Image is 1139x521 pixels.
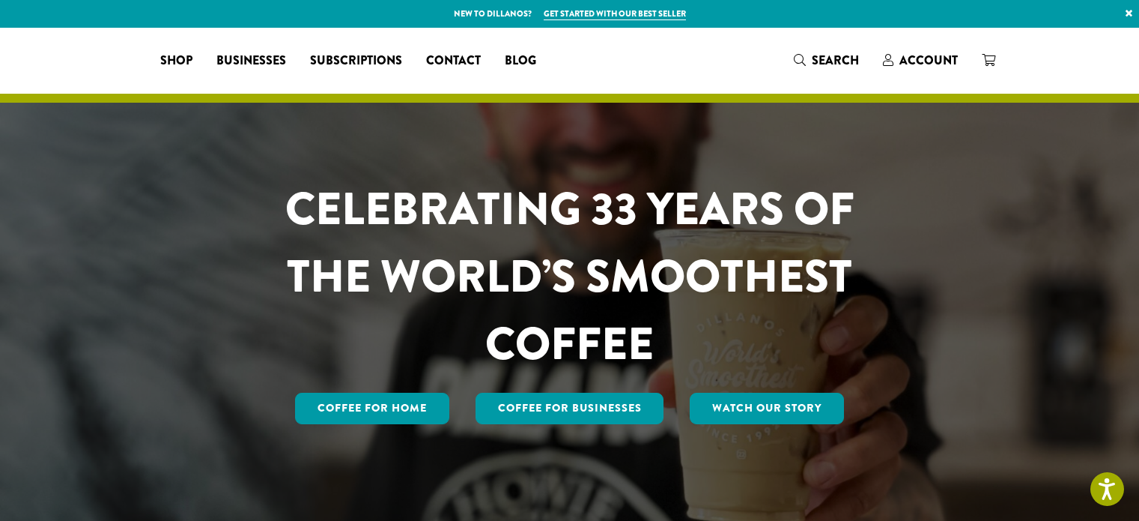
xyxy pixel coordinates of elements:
[899,52,958,69] span: Account
[505,52,536,70] span: Blog
[812,52,859,69] span: Search
[160,52,192,70] span: Shop
[295,393,449,424] a: Coffee for Home
[476,393,664,424] a: Coffee For Businesses
[426,52,481,70] span: Contact
[544,7,686,20] a: Get started with our best seller
[310,52,402,70] span: Subscriptions
[690,393,844,424] a: Watch Our Story
[148,49,204,73] a: Shop
[216,52,286,70] span: Businesses
[241,175,899,378] h1: CELEBRATING 33 YEARS OF THE WORLD’S SMOOTHEST COFFEE
[782,48,871,73] a: Search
